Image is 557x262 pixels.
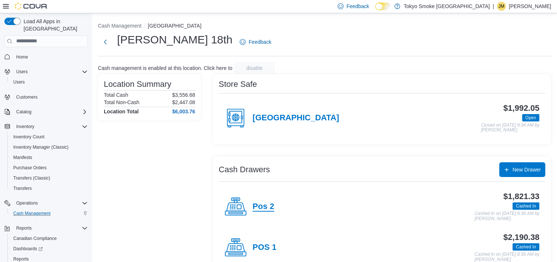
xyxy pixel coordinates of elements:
[1,121,91,132] button: Inventory
[13,107,34,116] button: Catalog
[10,234,88,243] span: Canadian Compliance
[499,162,545,177] button: New Drawer
[13,53,31,61] a: Home
[13,199,41,208] button: Operations
[475,211,539,221] p: Cashed In on [DATE] 8:36 AM by [PERSON_NAME]
[10,153,35,162] a: Manifests
[493,2,494,11] p: |
[525,114,536,121] span: Open
[1,107,91,117] button: Catalog
[1,52,91,62] button: Home
[1,67,91,77] button: Users
[1,92,91,102] button: Customers
[248,38,271,46] span: Feedback
[253,243,276,252] h4: POS 1
[104,80,171,89] h3: Location Summary
[172,92,195,98] p: $3,556.68
[503,192,539,201] h3: $1,821.33
[509,2,551,11] p: [PERSON_NAME]
[13,165,47,171] span: Purchase Orders
[404,2,490,11] p: Tokyo Smoke [GEOGRAPHIC_DATA]
[7,142,91,152] button: Inventory Manager (Classic)
[7,173,91,183] button: Transfers (Classic)
[16,200,38,206] span: Operations
[16,69,28,75] span: Users
[10,163,88,172] span: Purchase Orders
[13,224,35,233] button: Reports
[516,244,536,250] span: Cashed In
[98,35,113,49] button: Next
[498,2,504,11] span: JM
[10,132,88,141] span: Inventory Count
[1,198,91,208] button: Operations
[10,184,35,193] a: Transfers
[237,35,274,49] a: Feedback
[475,252,539,262] p: Cashed In on [DATE] 8:35 AM by [PERSON_NAME]
[7,233,91,244] button: Canadian Compliance
[10,153,88,162] span: Manifests
[13,92,88,102] span: Customers
[13,224,88,233] span: Reports
[219,80,257,89] h3: Store Safe
[512,243,539,251] span: Cashed In
[219,165,270,174] h3: Cash Drawers
[16,124,34,130] span: Inventory
[16,109,31,115] span: Catalog
[10,78,88,86] span: Users
[104,109,139,114] h4: Location Total
[7,77,91,87] button: Users
[13,175,50,181] span: Transfers (Classic)
[13,67,31,76] button: Users
[13,199,88,208] span: Operations
[497,2,506,11] div: Jordan McDonald
[16,54,28,60] span: Home
[16,94,38,100] span: Customers
[10,234,60,243] a: Canadian Compliance
[13,155,32,160] span: Manifests
[7,208,91,219] button: Cash Management
[172,99,195,105] p: $2,447.08
[13,144,68,150] span: Inventory Manager (Classic)
[246,64,262,72] span: disable
[10,209,53,218] a: Cash Management
[148,23,201,29] button: [GEOGRAPHIC_DATA]
[13,93,40,102] a: Customers
[522,114,539,121] span: Open
[13,236,57,241] span: Canadian Compliance
[98,22,551,31] nav: An example of EuiBreadcrumbs
[503,104,539,113] h3: $1,992.05
[172,109,195,114] h4: $6,003.76
[234,62,275,74] button: disable
[7,244,91,254] a: Dashboards
[10,209,88,218] span: Cash Management
[13,107,88,116] span: Catalog
[13,79,25,85] span: Users
[10,244,46,253] a: Dashboards
[10,132,47,141] a: Inventory Count
[98,65,232,71] p: Cash management is enabled at this location. Click here to
[512,202,539,210] span: Cashed In
[503,233,539,242] h3: $2,190.38
[7,132,91,142] button: Inventory Count
[1,223,91,233] button: Reports
[481,123,539,133] p: Closed on [DATE] 8:34 AM by [PERSON_NAME]
[253,202,274,212] h4: Pos 2
[253,113,339,123] h4: [GEOGRAPHIC_DATA]
[13,52,88,61] span: Home
[10,143,88,152] span: Inventory Manager (Classic)
[117,32,232,47] h1: [PERSON_NAME] 18th
[21,18,88,32] span: Load All Apps in [GEOGRAPHIC_DATA]
[13,246,43,252] span: Dashboards
[98,23,141,29] button: Cash Management
[13,210,50,216] span: Cash Management
[104,92,128,98] h6: Total Cash
[10,78,28,86] a: Users
[13,122,88,131] span: Inventory
[7,163,91,173] button: Purchase Orders
[13,256,29,262] span: Reports
[7,152,91,163] button: Manifests
[10,163,50,172] a: Purchase Orders
[104,99,140,105] h6: Total Non-Cash
[516,203,536,209] span: Cashed In
[16,225,32,231] span: Reports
